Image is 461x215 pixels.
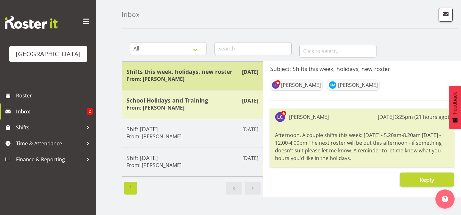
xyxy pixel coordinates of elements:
img: laurie-cook11580.jpg [272,81,279,89]
img: laurie-cook11580.jpg [275,112,285,122]
div: [GEOGRAPHIC_DATA] [16,49,81,59]
h5: Shift [DATE] [126,126,258,133]
div: [PERSON_NAME] [338,81,378,89]
span: 2 [87,108,93,115]
input: Click to select... [299,45,376,58]
span: Shifts [16,123,83,132]
h6: From: [PERSON_NAME] [126,162,182,168]
input: Search [214,42,292,55]
img: Rosterit website logo [5,16,58,29]
a: Previous page [226,182,242,195]
h5: Shift [DATE] [126,154,258,161]
button: Reply [400,173,454,187]
div: [DATE] 3:25pm (21 hours ago) [378,113,449,121]
h6: From: [PERSON_NAME] [126,104,184,111]
div: Afternoon, A couple shifts this week: [DATE] - 5.20am-8.20am [DATE] - 12.00-4.00pm The next roste... [275,130,449,164]
span: Time & Attendance [16,139,83,148]
h5: School Holidays and Training [126,97,258,104]
h6: From: [PERSON_NAME] [126,133,182,140]
span: Inbox [16,107,87,116]
h4: Inbox [122,11,140,18]
span: Finance & Reporting [16,155,83,164]
span: Reply [419,176,434,183]
h5: Shifts this week, holidays, new roster [126,68,258,75]
img: help-xxl-2.png [442,196,448,202]
a: Next page [245,182,261,195]
h5: Subject: Shifts this week, holidays, new roster [270,65,454,72]
span: Feedback [452,92,458,114]
div: [PERSON_NAME] [281,81,321,89]
h6: From: [PERSON_NAME] [126,76,184,82]
p: [DATE] [242,126,258,133]
p: [DATE] [242,68,258,76]
p: [DATE] [242,154,258,162]
img: kate-meulenbroek11895.jpg [329,81,336,89]
span: Roster [16,91,93,100]
div: [PERSON_NAME] [289,113,329,121]
p: [DATE] [242,97,258,104]
button: Feedback - Show survey [449,86,461,129]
